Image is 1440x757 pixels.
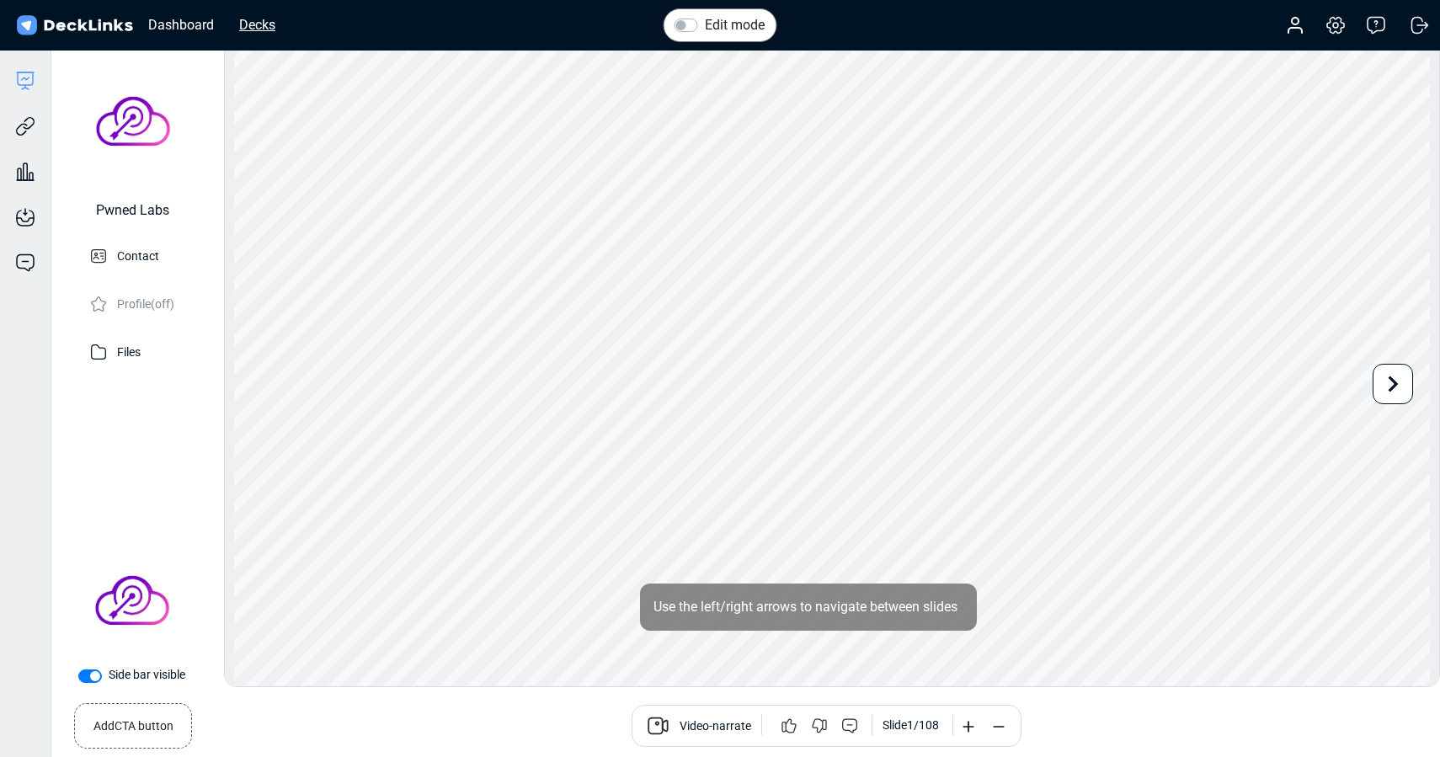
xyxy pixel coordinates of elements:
[13,13,136,38] img: DeckLinks
[73,541,191,659] img: Company Banner
[883,717,939,734] div: Slide 1 / 108
[117,292,174,313] p: Profile (off)
[640,584,977,631] div: Use the left/right arrows to navigate between slides
[109,666,185,684] label: Side bar visible
[117,340,141,361] p: Files
[93,711,173,735] small: Add CTA button
[680,717,751,738] span: Video-narrate
[117,244,159,265] p: Contact
[231,14,284,35] div: Decks
[705,15,765,35] label: Edit mode
[74,62,192,180] img: avatar
[96,200,169,221] div: Pwned Labs
[140,14,222,35] div: Dashboard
